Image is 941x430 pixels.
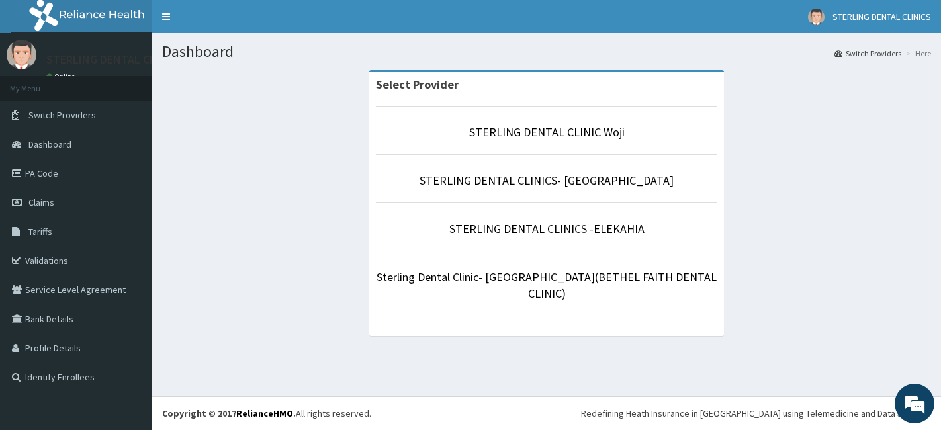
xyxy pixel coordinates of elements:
h1: Dashboard [162,43,931,60]
a: RelianceHMO [236,408,293,419]
span: Switch Providers [28,109,96,121]
a: Sterling Dental Clinic- [GEOGRAPHIC_DATA](BETHEL FAITH DENTAL CLINIC) [377,269,717,302]
img: User Image [7,40,36,69]
strong: Select Provider [376,77,459,92]
li: Here [903,48,931,59]
strong: Copyright © 2017 . [162,408,296,419]
span: Claims [28,196,54,208]
span: Tariffs [28,226,52,237]
a: STERLING DENTAL CLINIC Woji [469,124,625,140]
a: Switch Providers [834,48,901,59]
span: STERLING DENTAL CLINICS [832,11,931,22]
div: Redefining Heath Insurance in [GEOGRAPHIC_DATA] using Telemedicine and Data Science! [581,407,931,420]
img: User Image [808,9,825,25]
span: Dashboard [28,138,71,150]
footer: All rights reserved. [152,396,941,430]
a: Online [46,72,78,81]
a: STERLING DENTAL CLINICS- [GEOGRAPHIC_DATA] [420,173,674,188]
p: STERLING DENTAL CLINICS [46,54,183,65]
a: STERLING DENTAL CLINICS -ELEKAHIA [449,221,645,236]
